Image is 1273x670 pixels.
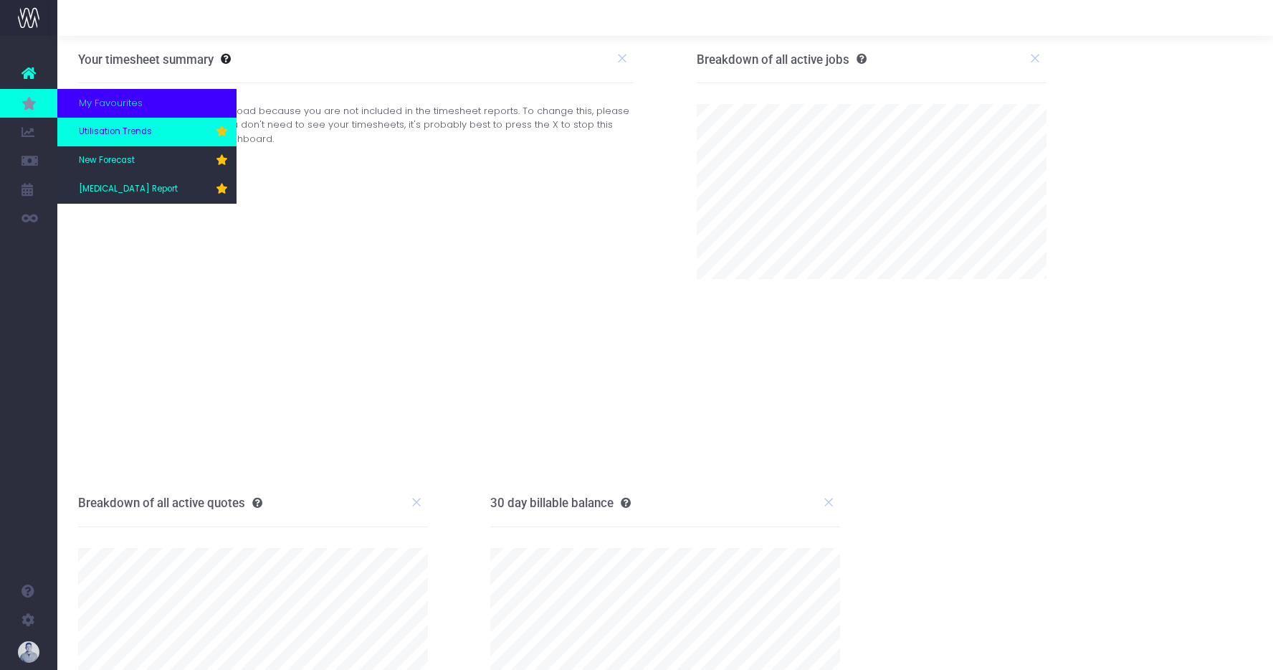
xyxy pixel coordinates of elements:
span: [MEDICAL_DATA] Report [79,183,178,196]
a: New Forecast [57,146,237,175]
h3: Breakdown of all active quotes [78,496,262,510]
h3: Breakdown of all active jobs [697,52,867,67]
span: New Forecast [79,154,135,167]
a: Utilisation Trends [57,118,237,146]
img: images/default_profile_image.png [18,641,39,663]
h3: Your timesheet summary [78,52,214,67]
span: My Favourites [79,96,143,110]
h3: 30 day billable balance [490,496,631,510]
span: Utilisation Trends [79,126,152,138]
a: [MEDICAL_DATA] Report [57,175,237,204]
div: Your timesheet summary will not load because you are not included in the timesheet reports. To ch... [67,104,645,146]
